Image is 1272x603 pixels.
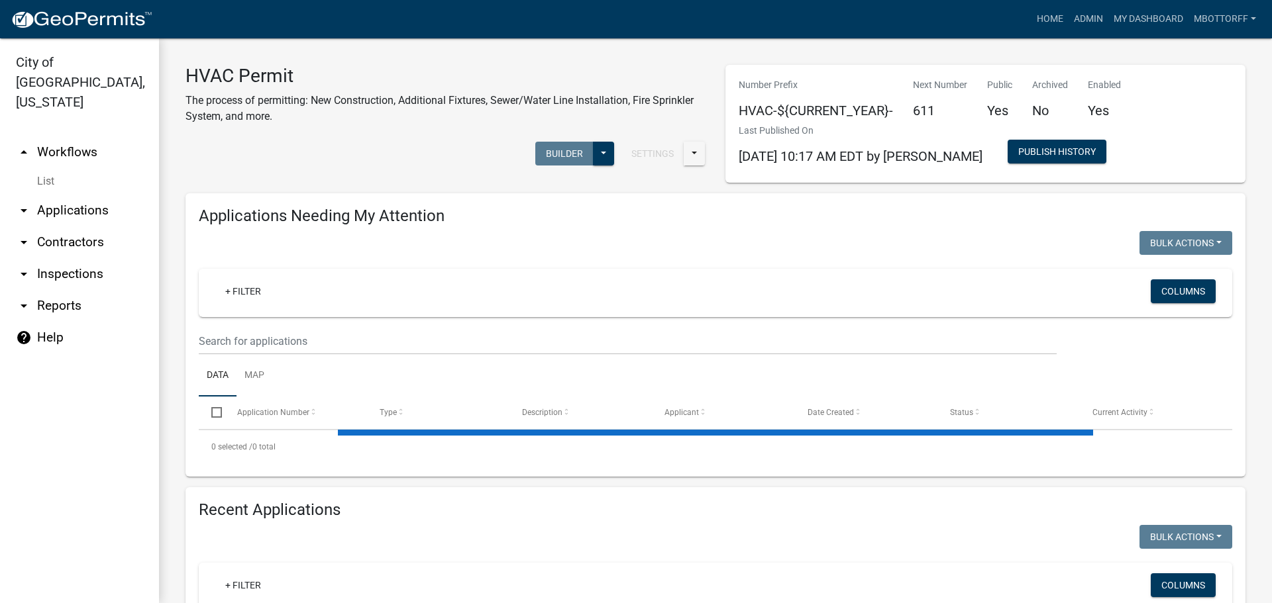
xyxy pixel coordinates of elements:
[739,103,893,118] h5: HVAC-${CURRENT_YEAR}-
[1092,408,1147,417] span: Current Activity
[621,142,684,165] button: Settings
[1088,78,1121,92] p: Enabled
[199,207,1232,226] h4: Applications Needing My Attention
[199,355,237,397] a: Data
[199,500,1232,520] h4: Recent Applications
[664,408,699,417] span: Applicant
[211,442,252,451] span: 0 selected /
[1080,396,1222,428] datatable-header-cell: Current Activity
[16,266,32,282] i: arrow_drop_down
[16,144,32,160] i: arrow_drop_up
[1008,140,1106,163] button: Publish History
[237,408,309,417] span: Application Number
[739,148,982,164] span: [DATE] 10:17 AM EDT by [PERSON_NAME]
[380,408,397,417] span: Type
[199,430,1232,463] div: 0 total
[1139,525,1232,549] button: Bulk Actions
[215,573,272,597] a: + Filter
[739,78,893,92] p: Number Prefix
[1108,7,1189,32] a: My Dashboard
[937,396,1080,428] datatable-header-cell: Status
[739,124,982,138] p: Last Published On
[1069,7,1108,32] a: Admin
[652,396,794,428] datatable-header-cell: Applicant
[987,78,1012,92] p: Public
[1032,7,1069,32] a: Home
[1032,103,1068,118] h5: No
[185,93,706,124] p: The process of permitting: New Construction, Additional Fixtures, Sewer/Water Line Installation, ...
[16,203,32,218] i: arrow_drop_down
[913,103,967,118] h5: 611
[237,355,272,397] a: Map
[808,408,854,417] span: Date Created
[1151,279,1216,303] button: Columns
[1032,78,1068,92] p: Archived
[1139,231,1232,255] button: Bulk Actions
[1189,7,1261,32] a: Mbottorff
[16,298,32,314] i: arrow_drop_down
[1151,573,1216,597] button: Columns
[535,142,594,165] button: Builder
[16,234,32,250] i: arrow_drop_down
[199,396,224,428] datatable-header-cell: Select
[16,330,32,346] i: help
[987,103,1012,118] h5: Yes
[950,408,973,417] span: Status
[522,408,562,417] span: Description
[215,279,272,303] a: + Filter
[367,396,509,428] datatable-header-cell: Type
[509,396,652,428] datatable-header-cell: Description
[1008,148,1106,158] wm-modal-confirm: Workflow Publish History
[185,65,706,87] h3: HVAC Permit
[224,396,366,428] datatable-header-cell: Application Number
[913,78,967,92] p: Next Number
[199,328,1057,355] input: Search for applications
[1088,103,1121,118] h5: Yes
[794,396,937,428] datatable-header-cell: Date Created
